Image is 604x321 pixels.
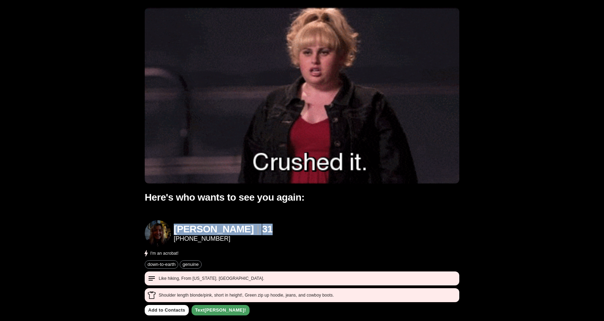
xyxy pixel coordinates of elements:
[145,8,459,184] img: Pitch Perfect Crushed It GIF
[174,224,254,235] h1: [PERSON_NAME]
[145,220,171,246] img: Sarah
[145,262,178,267] span: down-to-earth
[159,275,264,282] p: Like hiking, From [US_STATE]. [GEOGRAPHIC_DATA].
[192,305,250,316] a: Text[PERSON_NAME]!
[150,250,179,256] p: I'm an acrobat!
[257,224,259,235] h1: |
[262,224,273,235] h1: 31
[145,192,459,203] h1: Here's who wants to see you again:
[180,262,201,267] span: genuine
[145,305,189,316] a: Add to Contacts
[174,235,273,242] a: [PHONE_NUMBER]
[159,292,334,298] p: Shoulder length blonde/pink, short in height! , Green zip up hoodie, jeans, and cowboy boots.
